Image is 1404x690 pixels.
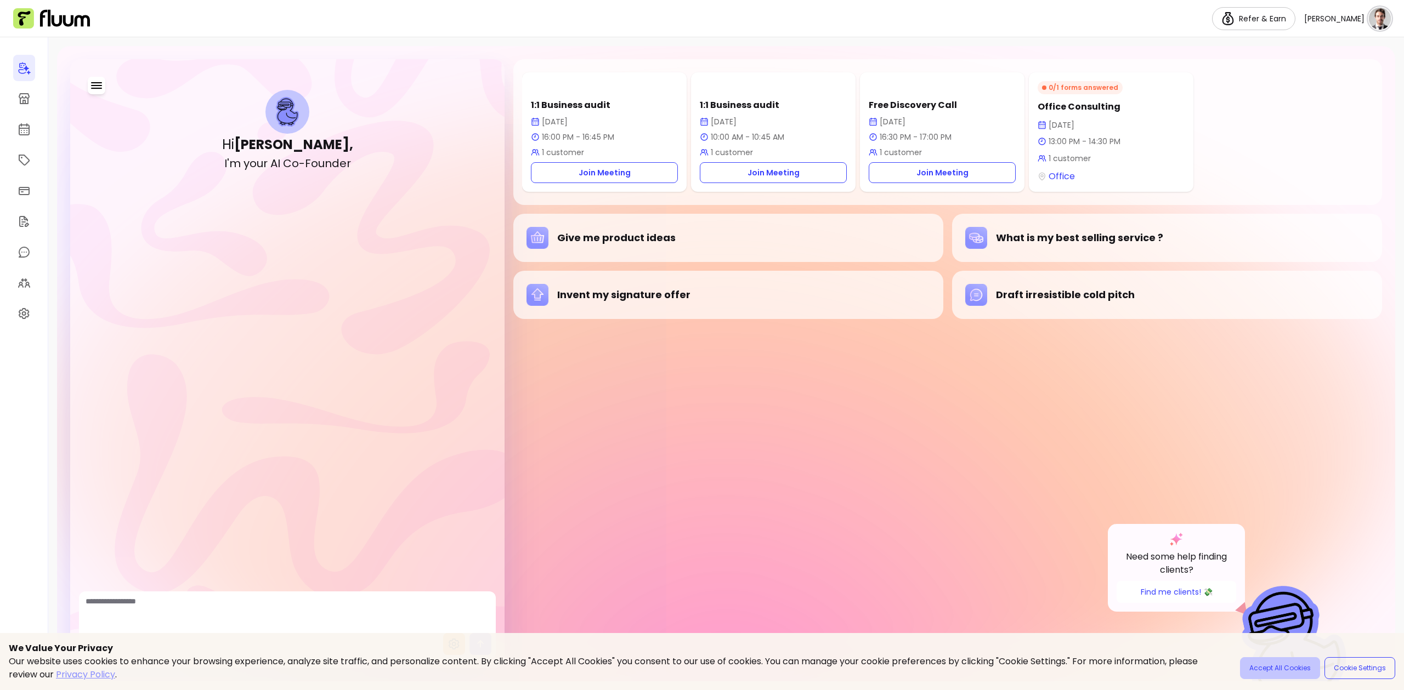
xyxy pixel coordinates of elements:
[13,178,35,204] a: Sales
[13,147,35,173] a: Offerings
[325,156,332,171] div: n
[299,156,305,171] div: -
[9,642,1395,655] p: We Value Your Privacy
[13,8,90,29] img: Fluum Logo
[1049,170,1075,183] span: Office
[13,85,35,112] a: Storefront
[1038,136,1185,147] p: 13:00 PM - 14:30 PM
[1038,81,1123,94] div: 0 / 1 forms answered
[869,147,1016,158] p: 1 customer
[700,147,847,158] p: 1 customer
[278,156,280,171] div: I
[263,156,268,171] div: r
[244,156,250,171] div: y
[13,116,35,142] a: Calendar
[270,156,278,171] div: A
[305,156,311,171] div: F
[869,99,1016,112] p: Free Discovery Call
[276,97,299,126] img: AI Co-Founder avatar
[531,147,678,158] p: 1 customer
[283,156,292,171] div: C
[1038,100,1185,113] p: Office Consulting
[869,116,1016,127] p: [DATE]
[526,284,548,306] img: Invent my signature offer
[531,116,678,127] p: [DATE]
[531,162,678,183] a: Join Meeting
[1038,119,1185,130] p: [DATE]
[227,156,229,171] div: '
[339,156,347,171] div: e
[526,284,930,306] div: Invent my signature offer
[1170,533,1183,546] img: AI Co-Founder gradient star
[229,156,241,171] div: m
[1038,153,1185,164] p: 1 customer
[700,162,847,183] a: Join Meeting
[13,55,35,81] a: Home
[700,99,847,112] p: 1:1 Business audit
[311,156,318,171] div: o
[234,135,353,153] b: [PERSON_NAME] ,
[222,136,353,153] h1: Hi
[531,99,678,112] p: 1:1 Business audit
[292,156,299,171] div: o
[965,284,1369,306] div: Draft irresistible cold pitch
[1324,657,1395,679] button: Cookie Settings
[347,156,351,171] div: r
[1240,657,1320,679] button: Accept All Cookies
[56,668,115,681] a: Privacy Policy
[1117,550,1236,577] p: Need some help finding clients?
[526,227,548,249] img: Give me product ideas
[526,227,930,249] div: Give me product ideas
[13,300,35,327] a: Settings
[13,208,35,235] a: Forms
[869,162,1016,183] a: Join Meeting
[700,116,847,127] p: [DATE]
[965,227,1369,249] div: What is my best selling service ?
[965,284,987,306] img: Draft irresistible cold pitch
[224,156,351,171] h2: I'm your AI Co-Founder
[224,156,227,171] div: I
[13,270,35,296] a: Clients
[869,132,1016,142] p: 16:30 PM - 17:00 PM
[318,156,325,171] div: u
[13,239,35,265] a: My Messages
[332,156,339,171] div: d
[257,156,263,171] div: u
[531,132,678,142] p: 16:00 PM - 16:45 PM
[250,156,257,171] div: o
[9,655,1227,681] p: Our website uses cookies to enhance your browsing experience, analyze site traffic, and personali...
[1117,581,1236,603] button: Find me clients! 💸
[86,596,489,629] textarea: Ask me anything...
[700,132,847,142] p: 10:00 AM - 10:45 AM
[965,227,987,249] img: What is my best selling service ?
